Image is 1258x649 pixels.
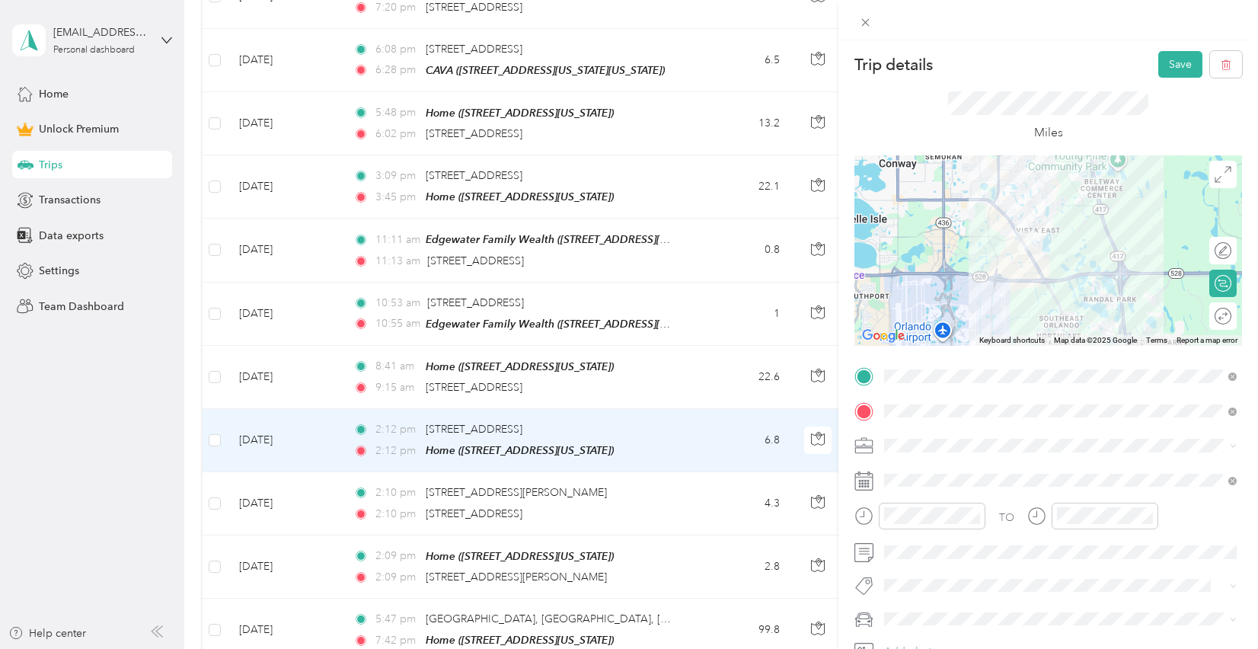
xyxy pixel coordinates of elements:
p: Trip details [854,54,933,75]
button: Save [1158,51,1202,78]
a: Open this area in Google Maps (opens a new window) [858,326,908,346]
iframe: Everlance-gr Chat Button Frame [1173,564,1258,649]
a: Report a map error [1177,336,1237,344]
p: Miles [1034,123,1063,142]
span: Map data ©2025 Google [1054,336,1137,344]
img: Google [858,326,908,346]
button: Keyboard shortcuts [979,335,1045,346]
div: TO [999,510,1014,526]
a: Terms (opens in new tab) [1146,336,1167,344]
